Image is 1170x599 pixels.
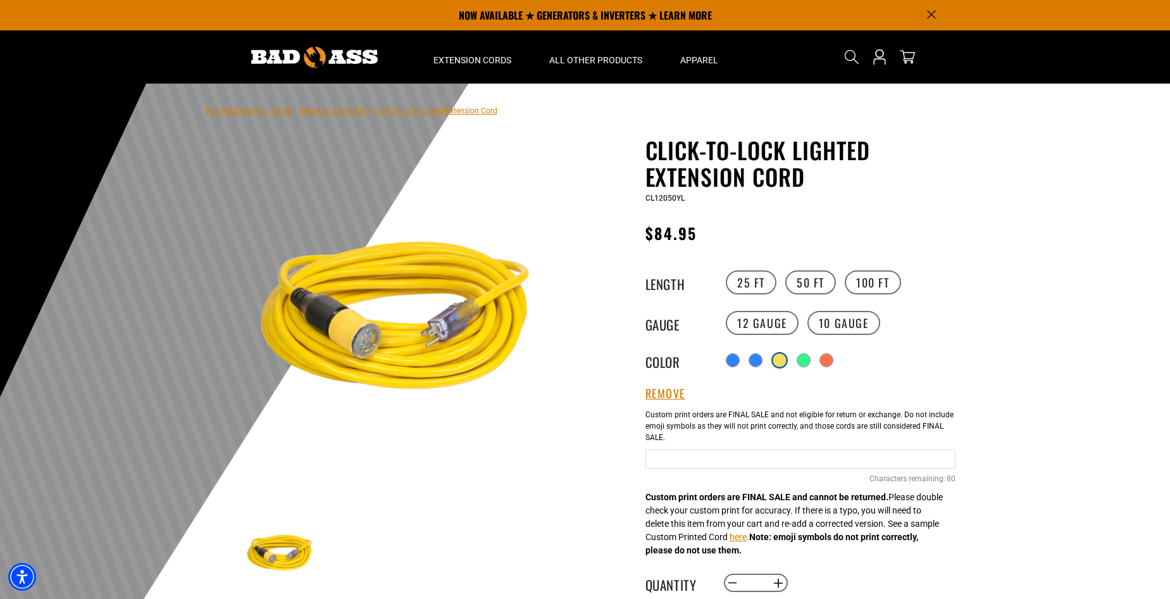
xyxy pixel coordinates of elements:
legend: Color [645,352,709,369]
label: Quantity [645,575,709,591]
nav: breadcrumbs [206,103,497,118]
summary: All Other Products [530,30,661,84]
span: Characters remaining: [869,474,945,483]
a: Return to Collection [299,106,366,115]
label: 12 Gauge [726,311,799,335]
span: › [368,106,371,115]
span: Extension Cords [433,54,511,66]
summary: Search [842,47,862,67]
label: 100 FT [845,270,901,294]
label: 10 Gauge [807,311,880,335]
img: Bad Ass Extension Cords [251,47,378,68]
div: Accessibility Menu [8,563,36,591]
h1: Click-to-Lock Lighted Extension Cord [645,137,955,190]
a: Bad Ass Extension Cords [206,106,291,115]
a: cart [897,49,918,65]
img: yellow [243,169,548,474]
img: yellow [243,517,316,591]
label: 25 FT [726,270,776,294]
legend: Length [645,274,709,291]
button: Remove [645,387,686,401]
span: › [294,106,296,115]
span: Apparel [680,54,718,66]
span: All Other Products [549,54,642,66]
a: Open this option [869,30,890,84]
span: 80 [947,473,955,484]
span: $84.95 [645,222,697,244]
span: Click-to-Lock Lighted Extension Cord [373,106,497,115]
summary: Extension Cords [414,30,530,84]
strong: Note: emoji symbols do not print correctly, please do not use them. [645,532,918,555]
summary: Apparel [661,30,737,84]
button: here [730,531,747,544]
label: 50 FT [785,270,836,294]
span: CL12050YL [645,194,685,203]
legend: Gauge [645,315,709,331]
